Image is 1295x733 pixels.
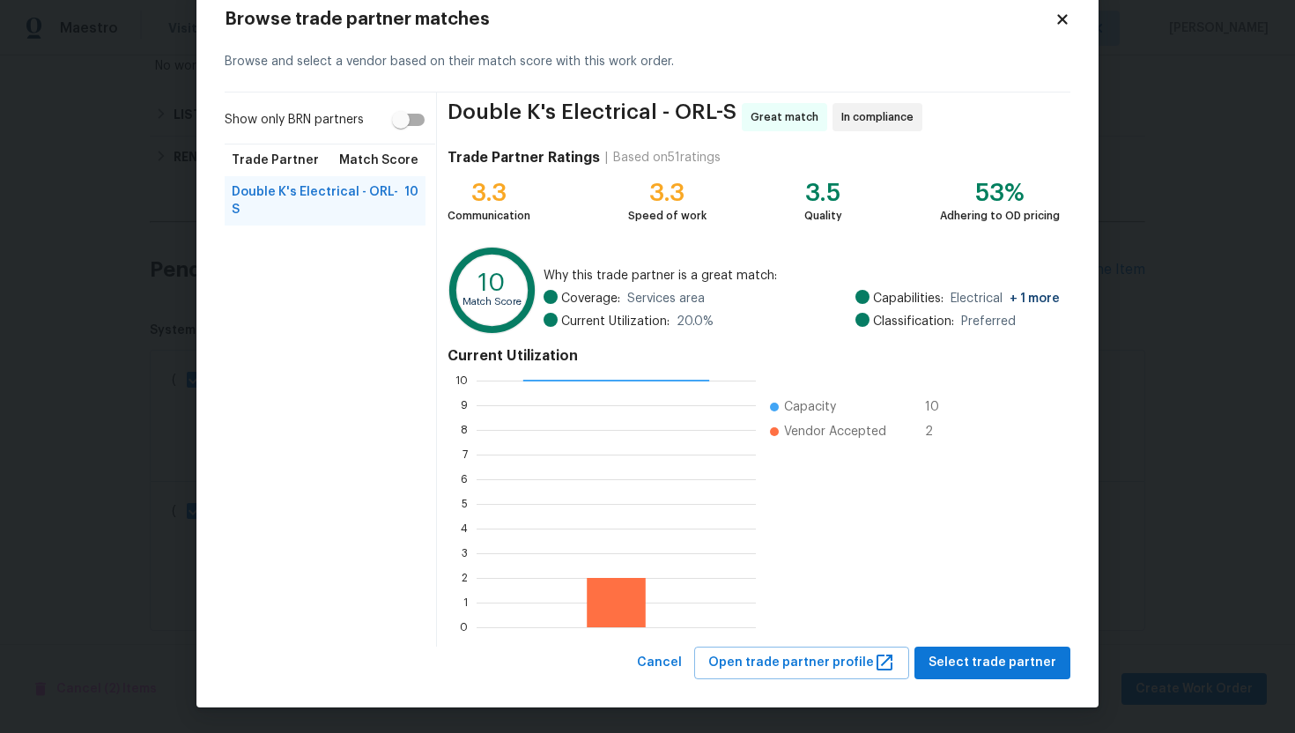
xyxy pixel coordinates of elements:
text: 1 [463,597,468,608]
span: Coverage: [561,290,620,307]
div: Quality [804,207,842,225]
span: Great match [751,108,825,126]
span: Classification: [873,313,954,330]
span: Current Utilization: [561,313,670,330]
span: Double K's Electrical - ORL-S [232,183,404,218]
span: 10 [404,183,418,218]
h2: Browse trade partner matches [225,11,1054,28]
div: 3.3 [628,184,707,202]
h4: Current Utilization [448,347,1060,365]
div: 53% [940,184,1060,202]
h4: Trade Partner Ratings [448,149,600,167]
text: 5 [462,499,468,509]
span: Why this trade partner is a great match: [544,267,1060,285]
text: 6 [461,474,468,485]
button: Select trade partner [914,647,1070,679]
div: Communication [448,207,530,225]
span: Preferred [961,313,1016,330]
div: | [600,149,613,167]
text: 9 [461,400,468,411]
div: 3.3 [448,184,530,202]
div: Speed of work [628,207,707,225]
span: Trade Partner [232,152,319,169]
span: Services area [627,290,705,307]
span: + 1 more [1010,292,1060,305]
span: Double K's Electrical - ORL-S [448,103,736,131]
span: 2 [925,423,953,441]
span: Match Score [339,152,418,169]
span: In compliance [841,108,921,126]
span: 10 [925,398,953,416]
text: 0 [460,622,468,633]
span: Vendor Accepted [784,423,886,441]
span: Capacity [784,398,836,416]
div: Adhering to OD pricing [940,207,1060,225]
text: 10 [478,270,506,295]
span: Capabilities: [873,290,943,307]
text: 7 [462,449,468,460]
span: 20.0 % [677,313,714,330]
span: Show only BRN partners [225,111,364,130]
span: Select trade partner [929,652,1056,674]
text: Match Score [462,297,522,307]
text: 8 [461,425,468,435]
button: Open trade partner profile [694,647,909,679]
span: Open trade partner profile [708,652,895,674]
text: 3 [462,548,468,559]
span: Electrical [951,290,1060,307]
span: Cancel [637,652,682,674]
div: 3.5 [804,184,842,202]
div: Based on 51 ratings [613,149,721,167]
text: 4 [461,523,468,534]
text: 10 [455,375,468,386]
div: Browse and select a vendor based on their match score with this work order. [225,32,1070,93]
text: 2 [462,573,468,583]
button: Cancel [630,647,689,679]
